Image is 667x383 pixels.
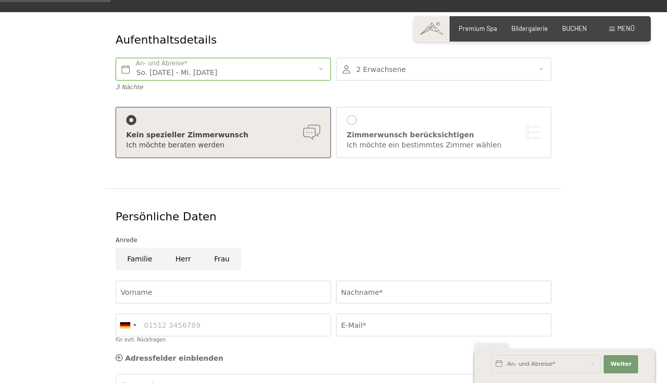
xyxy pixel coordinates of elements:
div: Germany (Deutschland): +49 [116,314,139,336]
div: Ich möchte ein bestimmtes Zimmer wählen [347,140,541,150]
button: Weiter [604,355,638,373]
span: Weiter [610,360,632,368]
span: Adressfelder einblenden [125,354,224,362]
span: Schnellanfrage [474,342,509,349]
div: Aufenthaltsdetails [116,32,478,48]
a: Bildergalerie [511,24,548,32]
span: Menü [617,24,635,32]
label: für evtl. Rückfragen [116,337,166,342]
div: Anrede [116,235,551,245]
div: Kein spezieller Zimmerwunsch [126,130,320,140]
div: Persönliche Daten [116,209,551,225]
a: Premium Spa [459,24,497,32]
div: Ich möchte beraten werden [126,140,320,150]
a: BUCHEN [562,24,587,32]
input: 01512 3456789 [116,314,331,336]
div: Zimmerwunsch berücksichtigen [347,130,541,140]
div: 3 Nächte [116,83,331,92]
